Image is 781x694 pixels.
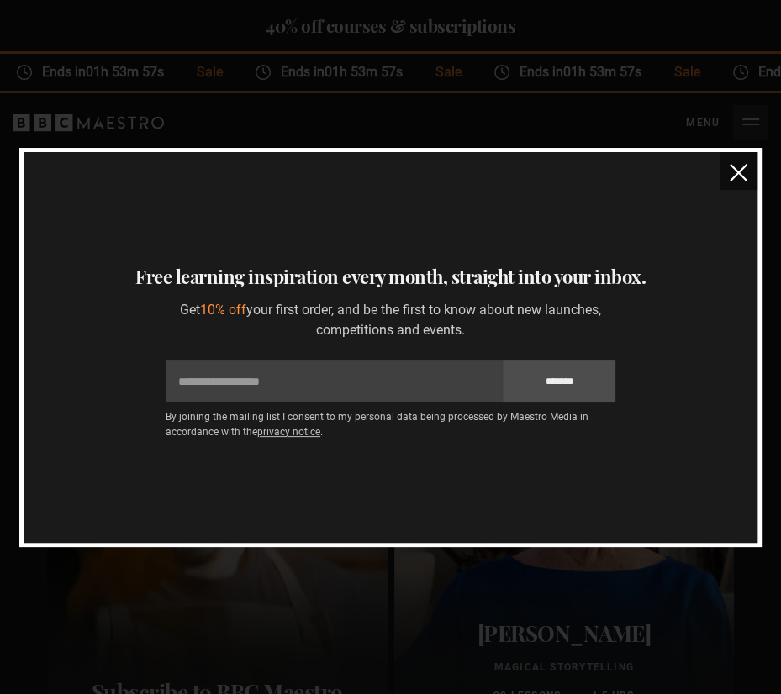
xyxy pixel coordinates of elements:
a: privacy notice [257,426,320,438]
button: close [720,152,757,190]
span: 10% off [200,302,246,318]
p: By joining the mailing list I consent to my personal data being processed by Maestro Media in acc... [166,409,615,439]
p: Get your first order, and be the first to know about new launches, competitions and events. [166,300,615,340]
h3: Free learning inspiration every month, straight into your inbox. [44,260,737,293]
